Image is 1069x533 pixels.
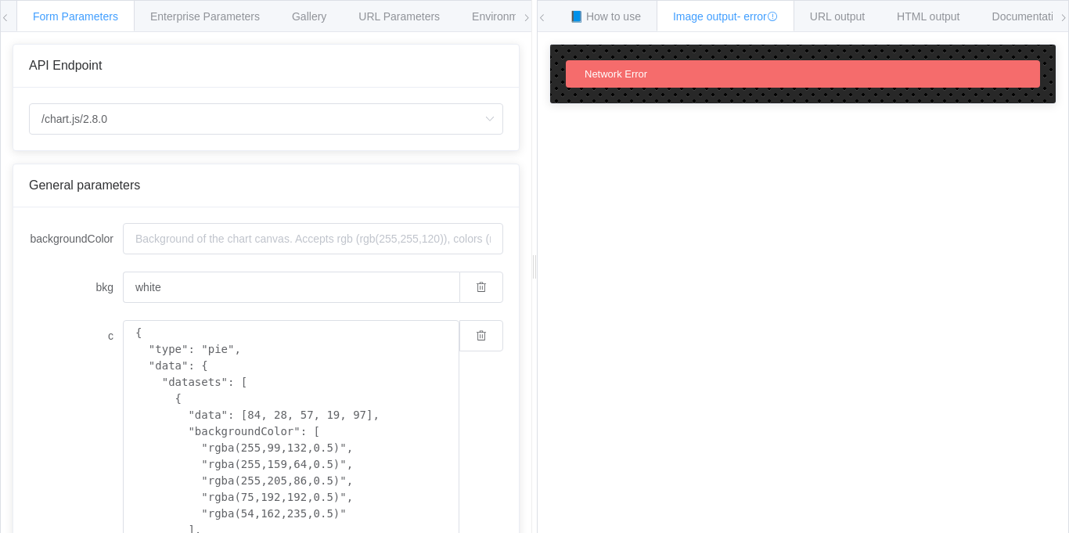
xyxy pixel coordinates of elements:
span: 📘 How to use [570,10,641,23]
span: HTML output [897,10,959,23]
span: URL output [810,10,865,23]
label: bkg [29,272,123,303]
span: Environments [472,10,539,23]
span: Network Error [585,68,647,80]
span: URL Parameters [358,10,440,23]
span: Documentation [992,10,1066,23]
label: c [29,320,123,351]
label: backgroundColor [29,223,123,254]
span: Form Parameters [33,10,118,23]
span: - error [737,10,778,23]
span: Gallery [292,10,326,23]
input: Background of the chart canvas. Accepts rgb (rgb(255,255,120)), colors (red), and url-encoded hex... [123,272,459,303]
span: General parameters [29,178,140,192]
span: Image output [673,10,778,23]
input: Background of the chart canvas. Accepts rgb (rgb(255,255,120)), colors (red), and url-encoded hex... [123,223,503,254]
span: Enterprise Parameters [150,10,260,23]
span: API Endpoint [29,59,102,72]
input: Select [29,103,503,135]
